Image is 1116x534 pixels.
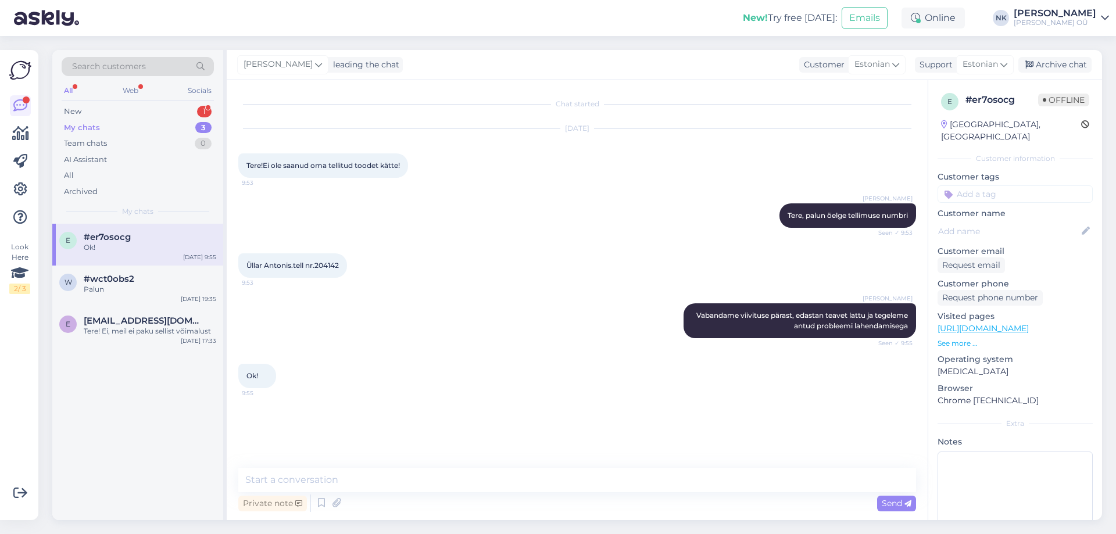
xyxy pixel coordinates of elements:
[84,316,205,326] span: erkki.jaakre@gmail.com
[242,278,285,287] span: 9:53
[72,60,146,73] span: Search customers
[84,326,216,336] div: Tere! Ei, meil ei paku sellist võimalust
[185,83,214,98] div: Socials
[863,294,913,303] span: [PERSON_NAME]
[64,138,107,149] div: Team chats
[64,186,98,198] div: Archived
[65,278,72,286] span: w
[993,10,1009,26] div: NK
[938,257,1005,273] div: Request email
[66,236,70,245] span: e
[183,253,216,261] div: [DATE] 9:55
[64,122,100,134] div: My chats
[66,320,70,328] span: e
[938,207,1093,220] p: Customer name
[938,278,1093,290] p: Customer phone
[62,83,75,98] div: All
[938,290,1043,306] div: Request phone number
[938,395,1093,407] p: Chrome [TECHNICAL_ID]
[9,59,31,81] img: Askly Logo
[938,338,1093,349] p: See more ...
[242,389,285,397] span: 9:55
[84,242,216,253] div: Ok!
[938,310,1093,322] p: Visited pages
[9,242,30,294] div: Look Here
[246,371,258,380] span: Ok!
[938,171,1093,183] p: Customer tags
[799,59,845,71] div: Customer
[64,170,74,181] div: All
[1014,9,1109,27] a: [PERSON_NAME][PERSON_NAME] OÜ
[238,496,307,511] div: Private note
[938,382,1093,395] p: Browser
[938,323,1029,334] a: [URL][DOMAIN_NAME]
[120,83,141,98] div: Web
[863,194,913,203] span: [PERSON_NAME]
[938,185,1093,203] input: Add a tag
[696,311,910,330] span: Vabandame viivituse pärast, edastan teavet lattu ja tegeleme antud probleemi lahendamisega
[244,58,313,71] span: [PERSON_NAME]
[328,59,399,71] div: leading the chat
[1014,18,1096,27] div: [PERSON_NAME] OÜ
[195,138,212,149] div: 0
[84,274,134,284] span: #wct0obs2
[84,284,216,295] div: Palun
[246,261,339,270] span: Üllar Antonis.tell nr.204142
[246,161,400,170] span: Tere!Ei ole saanud oma tellitud toodet kätte!
[1038,94,1089,106] span: Offline
[842,7,888,29] button: Emails
[869,339,913,347] span: Seen ✓ 9:55
[938,418,1093,429] div: Extra
[181,295,216,303] div: [DATE] 19:35
[197,106,212,117] div: 1
[788,211,908,220] span: Tere, palun öelge tellimuse numbri
[84,232,131,242] span: #er7osocg
[938,353,1093,365] p: Operating system
[743,11,837,25] div: Try free [DATE]:
[1014,9,1096,18] div: [PERSON_NAME]
[915,59,953,71] div: Support
[64,154,107,166] div: AI Assistant
[743,12,768,23] b: New!
[64,106,81,117] div: New
[9,284,30,294] div: 2 / 3
[854,58,890,71] span: Estonian
[938,365,1093,378] p: [MEDICAL_DATA]
[965,93,1038,107] div: # er7osocg
[1018,57,1092,73] div: Archive chat
[238,123,916,134] div: [DATE]
[941,119,1081,143] div: [GEOGRAPHIC_DATA], [GEOGRAPHIC_DATA]
[938,436,1093,448] p: Notes
[963,58,998,71] span: Estonian
[869,228,913,237] span: Seen ✓ 9:53
[938,245,1093,257] p: Customer email
[242,178,285,187] span: 9:53
[938,225,1079,238] input: Add name
[122,206,153,217] span: My chats
[938,153,1093,164] div: Customer information
[882,498,911,508] span: Send
[238,99,916,109] div: Chat started
[195,122,212,134] div: 3
[181,336,216,345] div: [DATE] 17:33
[947,97,952,106] span: e
[902,8,965,28] div: Online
